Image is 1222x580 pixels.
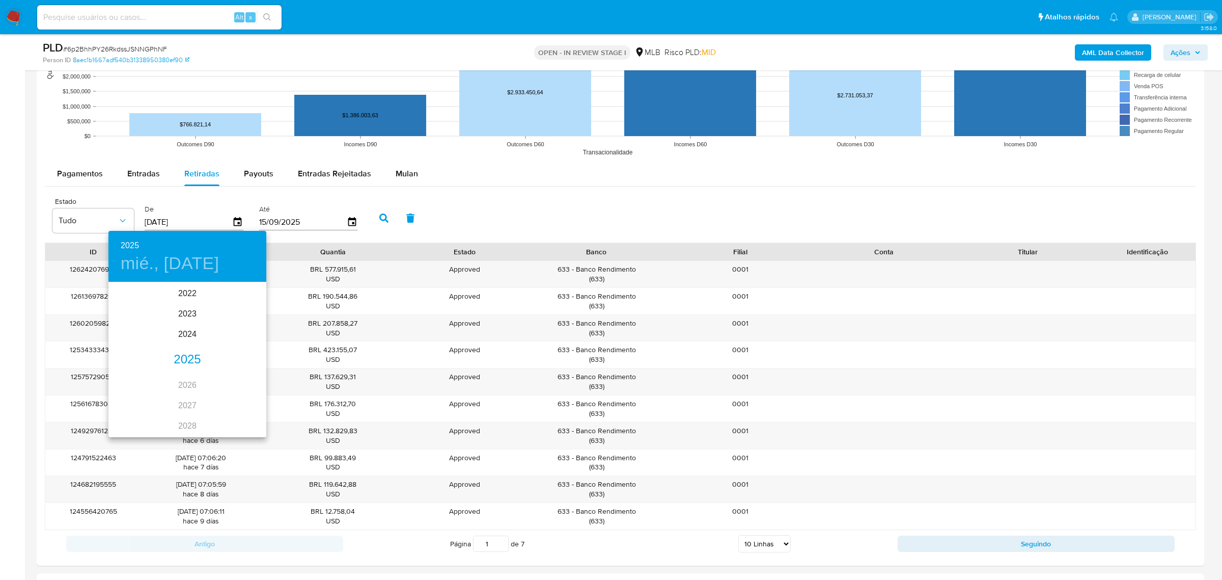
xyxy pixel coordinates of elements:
[121,253,219,274] button: mié., [DATE]
[108,350,266,370] div: 2025
[108,283,266,304] div: 2022
[108,324,266,345] div: 2024
[108,304,266,324] div: 2023
[121,239,139,253] button: 2025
